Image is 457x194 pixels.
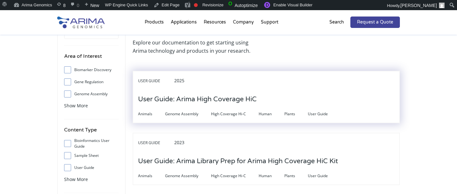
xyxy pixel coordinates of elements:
[57,17,105,28] img: Arima-Genomics-logo
[174,139,184,145] span: 2023
[138,77,173,85] span: User Guide
[211,172,259,180] span: High Coverage Hi-C
[138,90,257,109] h3: User Guide: Arima High Coverage HiC
[64,103,88,109] span: Show More
[284,172,308,180] span: Plants
[138,151,338,171] h3: User Guide: Arima Library Prep for Arima High Coverage HiC Kit
[64,89,119,99] label: Genome Assembly
[138,96,257,103] a: User Guide: Arima High Coverage HiC
[165,110,211,118] span: Genome Assembly
[138,158,338,165] a: User Guide: Arima Library Prep for Arima High Coverage HiC Kit
[174,77,184,84] span: 2025
[64,65,119,75] label: Biomarker Discovery
[401,3,437,8] span: [PERSON_NAME]
[165,172,211,180] span: Genome Assembly
[64,151,119,160] label: Sample Sheet
[194,3,198,7] div: Focus keyphrase not set
[308,110,341,118] span: User Guide
[64,163,119,172] label: User Guide
[308,172,341,180] span: User Guide
[138,172,165,180] span: Animals
[133,38,263,55] p: Explore our documentation to get starting using Arima technology and products in your research.
[64,176,88,182] span: Show More
[138,139,173,147] span: User Guide
[329,18,344,26] p: Search
[284,110,308,118] span: Plants
[64,126,119,139] h4: Content Type
[259,172,284,180] span: Human
[259,110,284,118] span: Human
[138,110,165,118] span: Animals
[350,17,400,28] a: Request a Quote
[64,52,119,65] h4: Area of Interest
[64,77,119,87] label: Gene Regulation
[211,110,259,118] span: High Coverage Hi-C
[64,139,119,148] label: Bioinformatics User Guide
